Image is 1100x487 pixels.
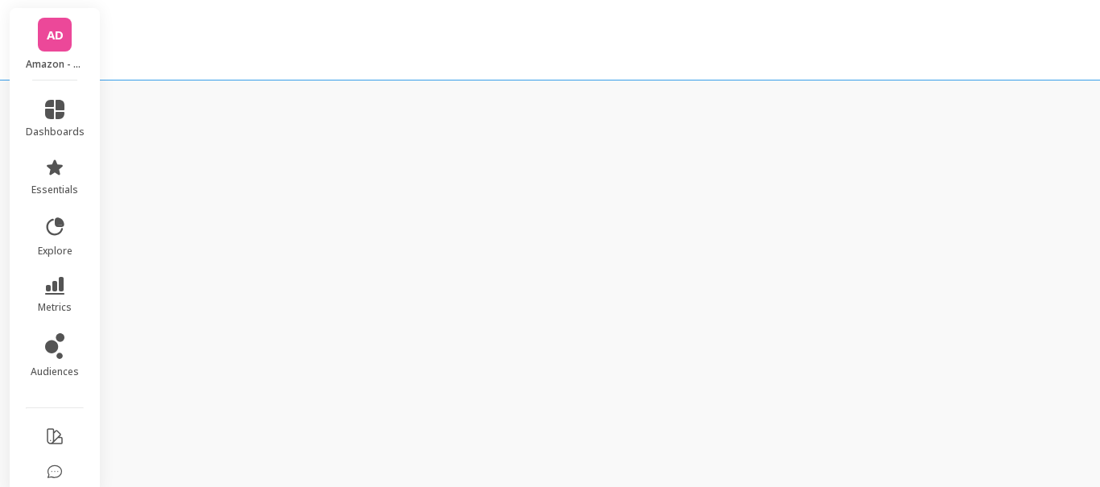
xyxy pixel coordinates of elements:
[31,184,78,196] span: essentials
[26,126,85,138] span: dashboards
[31,365,79,378] span: audiences
[38,301,72,314] span: metrics
[38,245,72,258] span: explore
[47,26,64,44] span: AD
[26,58,85,71] p: Amazon - DoggieLawn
